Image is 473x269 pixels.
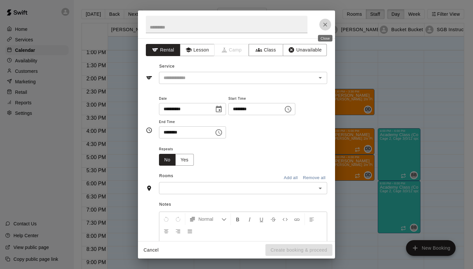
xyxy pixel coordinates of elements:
[159,94,226,103] span: Date
[184,225,195,237] button: Justify Align
[161,225,172,237] button: Center Align
[159,199,327,210] span: Notes
[283,44,327,56] button: Unavailable
[249,44,283,56] button: Class
[172,225,184,237] button: Right Align
[187,213,229,225] button: Formatting Options
[268,213,279,225] button: Format Strikethrough
[146,185,152,192] svg: Rooms
[159,145,199,154] span: Repeats
[316,73,325,82] button: Open
[159,154,176,166] button: No
[316,184,325,193] button: Open
[228,94,295,103] span: Start Time
[146,127,152,134] svg: Timing
[161,213,172,225] button: Undo
[319,19,331,31] button: Close
[212,103,225,116] button: Choose date, selected date is Oct 14, 2025
[280,213,291,225] button: Insert Code
[306,213,317,225] button: Left Align
[172,213,184,225] button: Redo
[180,44,214,56] button: Lesson
[301,173,327,183] button: Remove all
[159,64,175,69] span: Service
[159,154,194,166] div: outlined button group
[146,44,180,56] button: Rental
[232,213,243,225] button: Format Bold
[280,173,301,183] button: Add all
[159,118,226,127] span: End Time
[175,154,194,166] button: Yes
[159,174,173,178] span: Rooms
[318,35,332,42] div: Close
[141,244,162,256] button: Cancel
[214,44,249,56] span: Camps can only be created in the Services page
[198,216,221,222] span: Normal
[291,213,303,225] button: Insert Link
[212,126,225,139] button: Choose time, selected time is 2:45 PM
[146,74,152,81] svg: Service
[244,213,255,225] button: Format Italics
[282,103,295,116] button: Choose time, selected time is 2:15 PM
[256,213,267,225] button: Format Underline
